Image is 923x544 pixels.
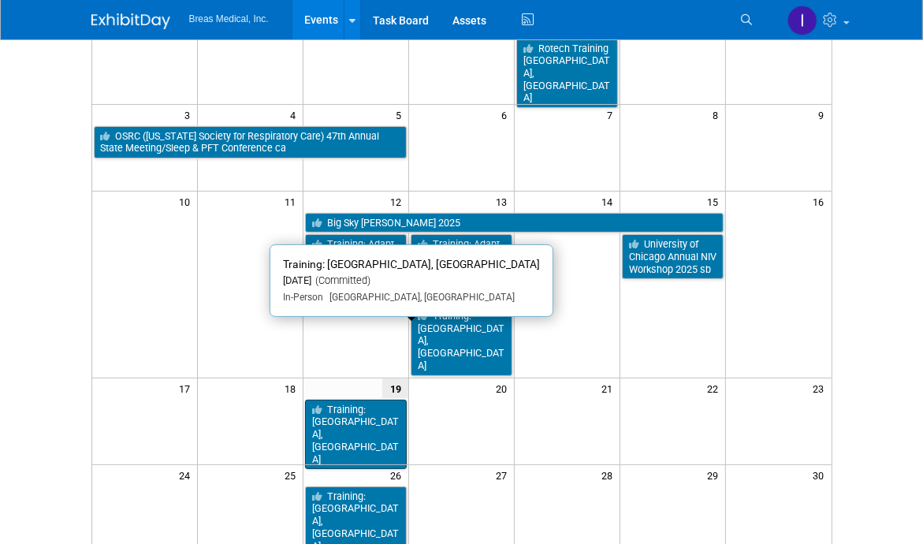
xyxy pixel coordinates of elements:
span: 27 [494,465,514,485]
span: 16 [812,192,832,211]
span: 8 [711,105,725,125]
span: 29 [705,465,725,485]
span: 9 [817,105,832,125]
span: In-Person [283,292,323,303]
a: University of Chicago Annual NIV Workshop 2025 sb [622,234,724,279]
span: 3 [183,105,197,125]
a: Rotech Training [GEOGRAPHIC_DATA], [GEOGRAPHIC_DATA] [516,39,618,109]
span: 15 [705,192,725,211]
span: Training: [GEOGRAPHIC_DATA], [GEOGRAPHIC_DATA] [283,258,540,270]
img: Inga Dolezar [787,6,817,35]
div: [DATE] [283,274,540,288]
a: Training: Adapt [GEOGRAPHIC_DATA], [GEOGRAPHIC_DATA] [305,234,407,304]
span: 4 [288,105,303,125]
span: 14 [600,192,620,211]
span: 30 [812,465,832,485]
span: 21 [600,378,620,398]
span: 22 [705,378,725,398]
a: Big Sky [PERSON_NAME] 2025 [305,213,724,233]
span: 24 [177,465,197,485]
span: 13 [494,192,514,211]
span: 25 [283,465,303,485]
span: 23 [812,378,832,398]
a: Training: Adapt [GEOGRAPHIC_DATA], [GEOGRAPHIC_DATA] [411,234,512,304]
a: Training: [GEOGRAPHIC_DATA], [GEOGRAPHIC_DATA] [305,400,407,470]
span: 17 [177,378,197,398]
span: 20 [494,378,514,398]
span: [GEOGRAPHIC_DATA], [GEOGRAPHIC_DATA] [323,292,515,303]
span: 18 [283,378,303,398]
span: 11 [283,192,303,211]
a: OSRC ([US_STATE] Society for Respiratory Care) 47th Annual State Meeting/Sleep & PFT Conference ca [94,126,408,158]
span: 7 [605,105,620,125]
a: Training: [GEOGRAPHIC_DATA], [GEOGRAPHIC_DATA] [411,306,512,376]
span: 5 [394,105,408,125]
span: 6 [500,105,514,125]
span: 12 [389,192,408,211]
span: 19 [382,378,408,398]
span: 10 [177,192,197,211]
span: 26 [389,465,408,485]
span: 28 [600,465,620,485]
img: ExhibitDay [91,13,170,29]
span: (Committed) [311,274,370,286]
span: Breas Medical, Inc. [189,13,269,24]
